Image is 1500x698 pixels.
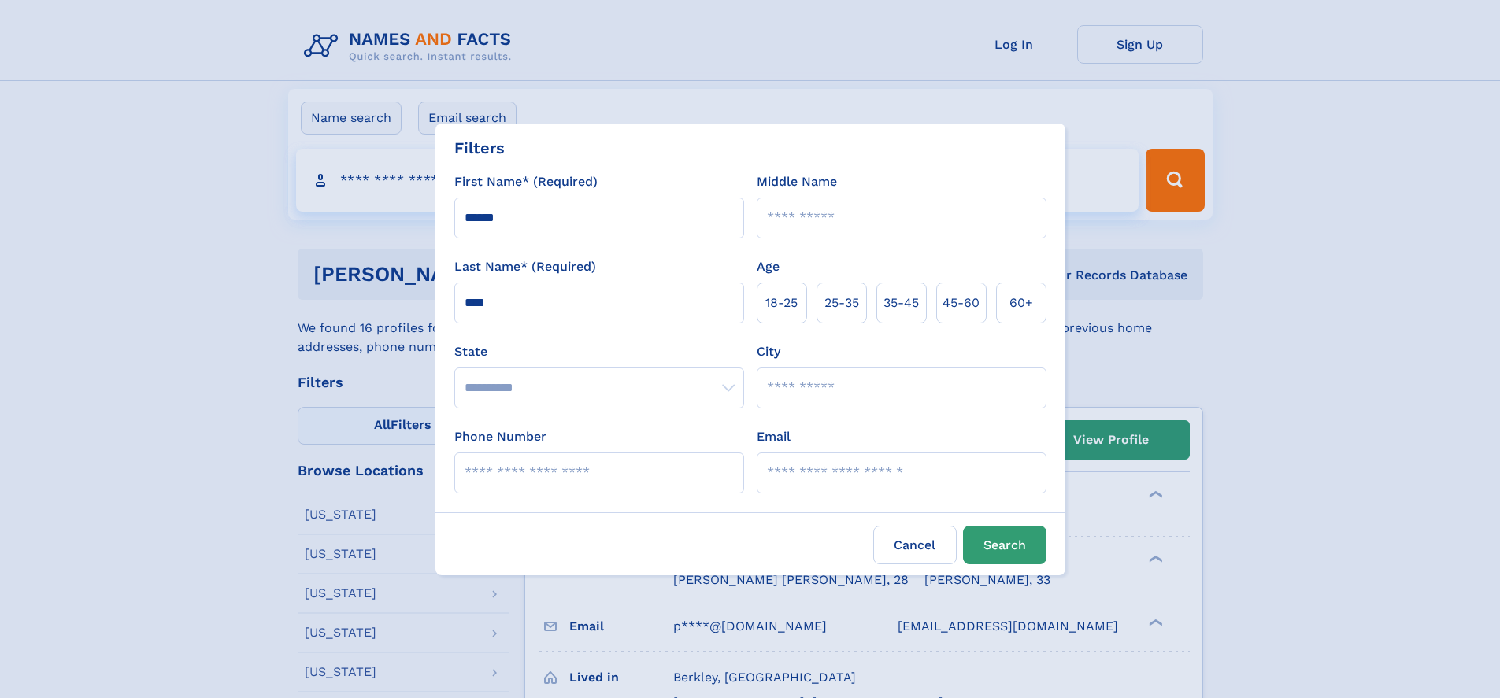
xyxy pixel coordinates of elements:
label: First Name* (Required) [454,172,598,191]
label: Age [757,257,780,276]
button: Search [963,526,1046,564]
div: Filters [454,136,505,160]
label: Last Name* (Required) [454,257,596,276]
span: 25‑35 [824,294,859,312]
label: City [757,342,780,361]
label: Email [757,427,791,446]
label: Middle Name [757,172,837,191]
span: 45‑60 [943,294,980,312]
span: 18‑25 [765,294,798,312]
label: Phone Number [454,427,546,446]
label: State [454,342,744,361]
span: 60+ [1009,294,1033,312]
label: Cancel [873,526,957,564]
span: 35‑45 [883,294,919,312]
